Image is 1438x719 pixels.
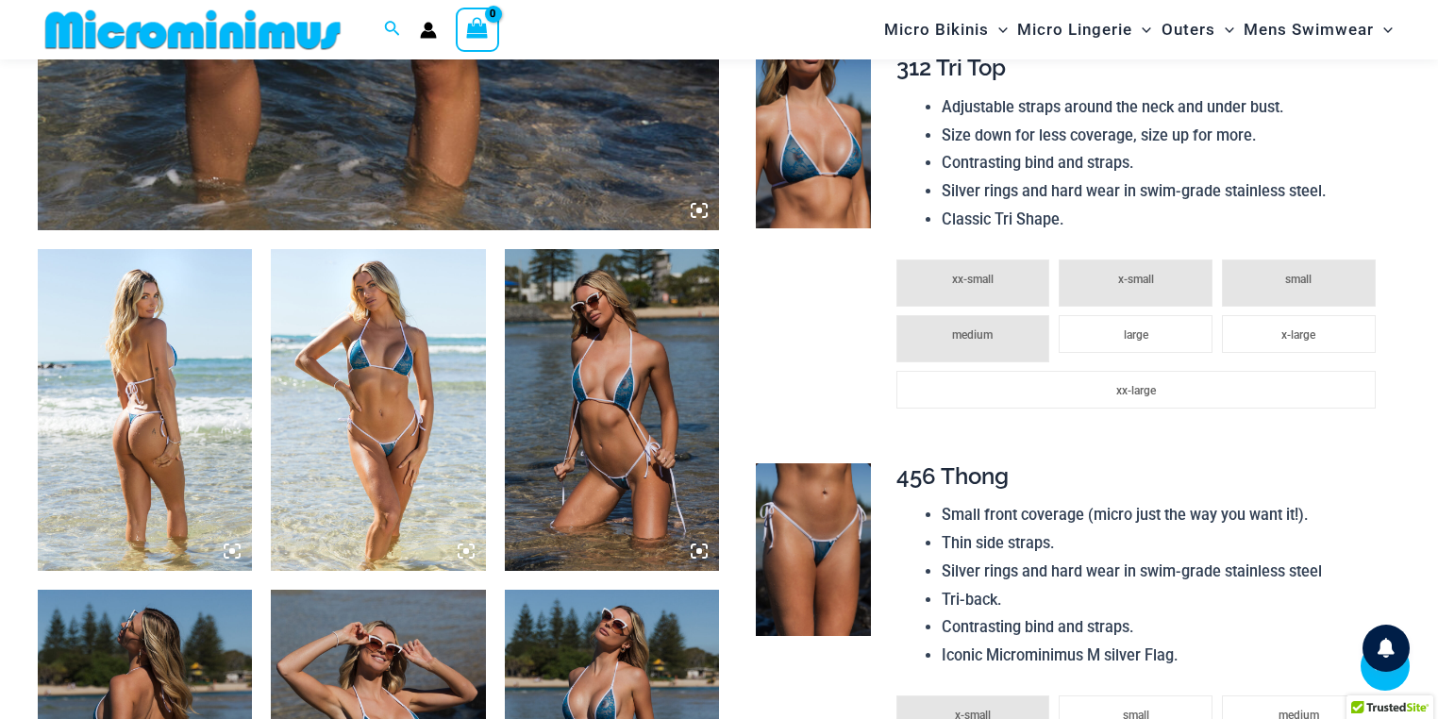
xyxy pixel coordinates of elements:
[1157,6,1239,54] a: OutersMenu ToggleMenu Toggle
[1281,328,1315,342] span: x-large
[896,259,1050,307] li: xx-small
[877,3,1400,57] nav: Site Navigation
[1012,6,1156,54] a: Micro LingerieMenu ToggleMenu Toggle
[952,273,994,286] span: xx-small
[896,54,1006,81] span: 312 Tri Top
[1118,273,1154,286] span: x-small
[271,249,485,571] img: Waves Breaking Ocean 312 Top 456 Bottom
[420,22,437,39] a: Account icon link
[1059,259,1212,307] li: x-small
[942,529,1385,558] li: Thin side straps.
[1132,6,1151,54] span: Menu Toggle
[1222,259,1376,307] li: small
[1017,6,1132,54] span: Micro Lingerie
[884,6,989,54] span: Micro Bikinis
[38,8,348,51] img: MM SHOP LOGO FLAT
[1374,6,1393,54] span: Menu Toggle
[456,8,499,51] a: View Shopping Cart, empty
[989,6,1008,54] span: Menu Toggle
[942,177,1385,206] li: Silver rings and hard wear in swim-grade stainless steel.
[756,55,871,228] img: Waves Breaking Ocean 312 Top
[896,371,1376,409] li: xx-large
[942,122,1385,150] li: Size down for less coverage, size up for more.
[879,6,1012,54] a: Micro BikinisMenu ToggleMenu Toggle
[1215,6,1234,54] span: Menu Toggle
[1239,6,1397,54] a: Mens SwimwearMenu ToggleMenu Toggle
[1116,384,1156,397] span: xx-large
[952,328,993,342] span: medium
[942,586,1385,614] li: Tri-back.
[896,315,1050,362] li: medium
[942,149,1385,177] li: Contrasting bind and straps.
[942,501,1385,529] li: Small front coverage (micro just the way you want it!).
[1222,315,1376,353] li: x-large
[942,642,1385,670] li: Iconic Microminimus M silver Flag.
[1285,273,1312,286] span: small
[1244,6,1374,54] span: Mens Swimwear
[756,463,871,637] img: Waves Breaking Ocean 456 Bottom
[942,206,1385,234] li: Classic Tri Shape.
[896,462,1009,490] span: 456 Thong
[1124,328,1148,342] span: large
[942,613,1385,642] li: Contrasting bind and straps.
[942,93,1385,122] li: Adjustable straps around the neck and under bust.
[1162,6,1215,54] span: Outers
[384,18,401,42] a: Search icon link
[942,558,1385,586] li: Silver rings and hard wear in swim-grade stainless steel
[38,249,252,571] img: Waves Breaking Ocean 312 Top 456 Bottom
[505,249,719,571] img: Waves Breaking Ocean 312 Top 456 Bottom
[1059,315,1212,353] li: large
